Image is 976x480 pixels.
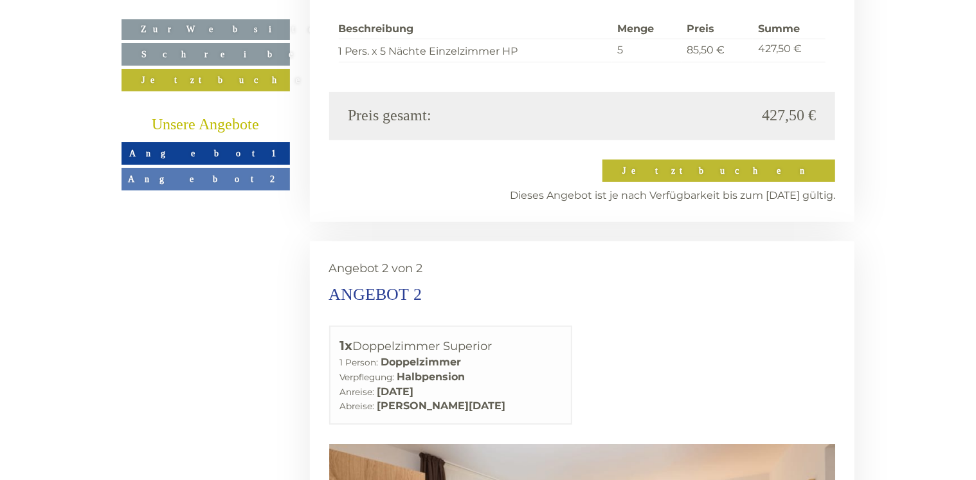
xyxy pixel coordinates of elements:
[612,19,682,39] th: Menge
[122,69,290,91] a: Jetzt buchen
[340,338,353,353] b: 1x
[216,10,291,32] div: Mittwoch
[682,19,753,39] th: Preis
[19,62,231,71] small: 20:08
[381,356,462,368] b: Doppelzimmer
[762,105,816,127] span: 427,50 €
[329,282,422,306] div: Angebot 2
[602,160,835,182] a: Jetzt buchen
[612,39,682,62] td: 5
[397,371,465,383] b: Halbpension
[339,19,612,39] th: Beschreibung
[122,114,290,136] div: Unsere Angebote
[510,189,835,201] span: Dieses Angebot ist je nach Verfügbarkeit bis zum [DATE] gültig.
[377,385,414,398] b: [DATE]
[329,261,423,275] span: Angebot 2 von 2
[348,339,507,362] button: Senden
[122,19,290,40] a: Zur Website
[753,19,826,39] th: Summe
[129,148,282,158] span: Angebot 1
[128,174,284,184] span: Angebot 2
[10,35,237,74] div: Guten Tag, wie können wir Ihnen helfen?
[122,43,290,66] a: Schreiben Sie uns
[340,357,379,367] small: 1 Person:
[753,39,826,62] td: 427,50 €
[340,372,395,382] small: Verpflegung:
[340,337,562,355] div: Doppelzimmer Superior
[19,37,231,48] div: [GEOGRAPHIC_DATA]
[687,44,725,56] span: 85,50 €
[340,387,375,397] small: Anreise:
[339,39,612,62] td: 1 Pers. x 5 Nächte Einzelzimmer HP
[377,400,506,412] b: [PERSON_NAME][DATE]
[340,401,375,411] small: Abreise:
[339,105,583,127] div: Preis gesamt:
